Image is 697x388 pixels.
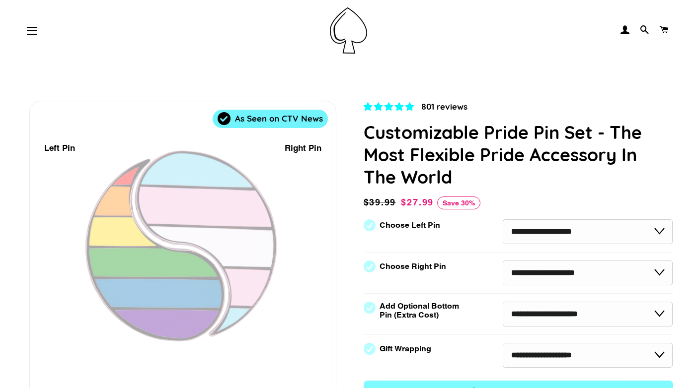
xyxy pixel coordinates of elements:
label: Choose Left Pin [380,221,440,230]
label: Choose Right Pin [380,262,446,271]
label: Add Optional Bottom Pin (Extra Cost) [380,302,463,320]
img: Pin-Ace [330,7,367,54]
span: $39.99 [364,197,396,207]
h1: Customizable Pride Pin Set - The Most Flexible Pride Accessory In The World [364,121,673,188]
span: $27.99 [401,197,434,207]
span: 4.83 stars [364,102,416,112]
label: Gift Wrapping [380,344,431,353]
span: Save 30% [437,196,480,209]
div: Right Pin [285,141,321,155]
span: 801 reviews [421,101,467,112]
